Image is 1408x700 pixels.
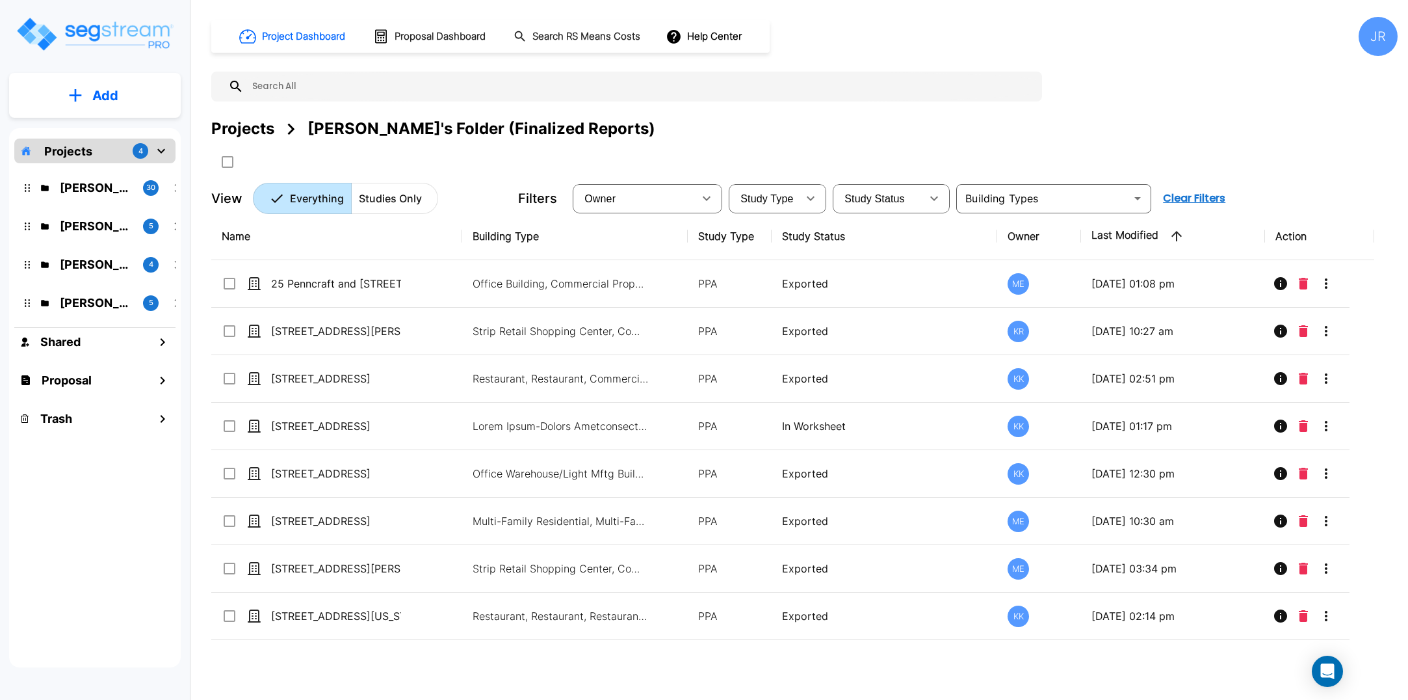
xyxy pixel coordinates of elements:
button: Project Dashboard [234,22,352,51]
button: Delete [1294,461,1313,487]
p: Office Warehouse/Light Mftg Building, Commercial Property Site [473,466,648,481]
p: Jon's Folder [60,294,133,312]
th: Study Status [772,213,997,260]
p: 4 [149,259,153,270]
button: Info [1268,271,1294,297]
p: [DATE] 12:30 pm [1091,466,1255,481]
p: Exported [782,276,987,291]
p: Projects [44,142,92,160]
th: Last Modified [1081,213,1265,260]
p: [STREET_ADDRESS][PERSON_NAME][PERSON_NAME] [271,561,401,576]
div: JR [1359,17,1398,56]
p: [STREET_ADDRESS] [271,513,401,529]
button: More-Options [1313,603,1339,629]
p: Exported [782,561,987,576]
p: Kristina's Folder (Finalized Reports) [60,179,133,196]
p: Restaurant, Restaurant, Restaurant, Restaurant, Commercial Property Site [473,608,648,624]
p: Exported [782,608,987,624]
p: [DATE] 01:17 pm [1091,418,1255,434]
p: Restaurant, Restaurant, Commercial Property Site [473,371,648,386]
p: Karina's Folder [60,217,133,235]
div: Select [731,180,798,217]
button: Delete [1294,318,1313,344]
button: Delete [1294,366,1313,392]
div: Select [835,180,921,217]
input: Search All [244,72,1036,101]
p: M.E. Folder [60,256,133,273]
h1: Proposal Dashboard [395,29,486,44]
div: Platform [253,183,438,214]
button: SelectAll [215,149,241,175]
p: [STREET_ADDRESS] [271,466,401,481]
div: KK [1008,368,1029,390]
th: Name [211,213,462,260]
p: PPA [698,276,761,291]
div: KK [1008,463,1029,485]
th: Study Type [688,213,772,260]
div: Select [575,180,694,217]
p: Strip Retail Shopping Center, Commercial Property Site [473,561,648,576]
p: Filters [518,189,557,208]
button: Info [1268,318,1294,344]
p: [DATE] 01:08 pm [1091,276,1255,291]
p: Exported [782,323,987,339]
th: Building Type [462,213,688,260]
p: [STREET_ADDRESS] [271,371,401,386]
p: Exported [782,371,987,386]
button: More-Options [1313,318,1339,344]
p: 5 [149,297,153,308]
p: [DATE] 03:34 pm [1091,561,1255,576]
th: Action [1265,213,1374,260]
button: Help Center [663,24,747,49]
p: [DATE] 02:14 pm [1091,608,1255,624]
button: Info [1268,556,1294,582]
button: More-Options [1313,413,1339,439]
p: PPA [698,561,761,576]
button: Delete [1294,413,1313,439]
button: Delete [1294,508,1313,534]
div: KR [1008,321,1029,342]
div: ME [1008,558,1029,580]
p: Everything [290,191,344,206]
p: PPA [698,466,761,481]
p: 4 [138,146,143,157]
p: Add [92,86,118,105]
p: [DATE] 10:30 am [1091,513,1255,529]
button: Proposal Dashboard [368,23,493,50]
p: PPA [698,608,761,624]
p: Multi-Family Residential, Multi-Family Residential, Multi-Family Residential Site [473,513,648,529]
div: ME [1008,511,1029,532]
p: [DATE] 10:27 am [1091,323,1255,339]
button: Delete [1294,556,1313,582]
p: In Worksheet [782,418,987,434]
p: [DATE] 02:51 pm [1091,371,1255,386]
p: Exported [782,513,987,529]
p: Strip Retail Shopping Center, Commercial Property Site [473,323,648,339]
p: PPA [698,371,761,386]
button: More-Options [1313,556,1339,582]
p: [STREET_ADDRESS] [271,418,401,434]
div: ME [1008,273,1029,295]
span: Study Status [844,193,905,204]
button: More-Options [1313,271,1339,297]
h1: Shared [40,333,81,351]
button: More-Options [1313,461,1339,487]
button: Info [1268,461,1294,487]
button: Clear Filters [1158,185,1231,211]
div: KK [1008,416,1029,437]
th: Owner [997,213,1081,260]
p: 25 Penncraft and [STREET_ADDRESS] [271,276,401,291]
span: Study Type [740,193,793,204]
div: Open Intercom Messenger [1312,656,1343,687]
p: [STREET_ADDRESS][PERSON_NAME] [271,323,401,339]
button: Info [1268,508,1294,534]
button: Info [1268,413,1294,439]
div: [PERSON_NAME]'s Folder (Finalized Reports) [307,117,655,141]
p: Exported [782,466,987,481]
h1: Trash [40,410,72,427]
button: Everything [253,183,352,214]
button: Info [1268,603,1294,629]
span: Owner [584,193,616,204]
h1: Search RS Means Costs [532,29,640,44]
button: More-Options [1313,366,1339,392]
